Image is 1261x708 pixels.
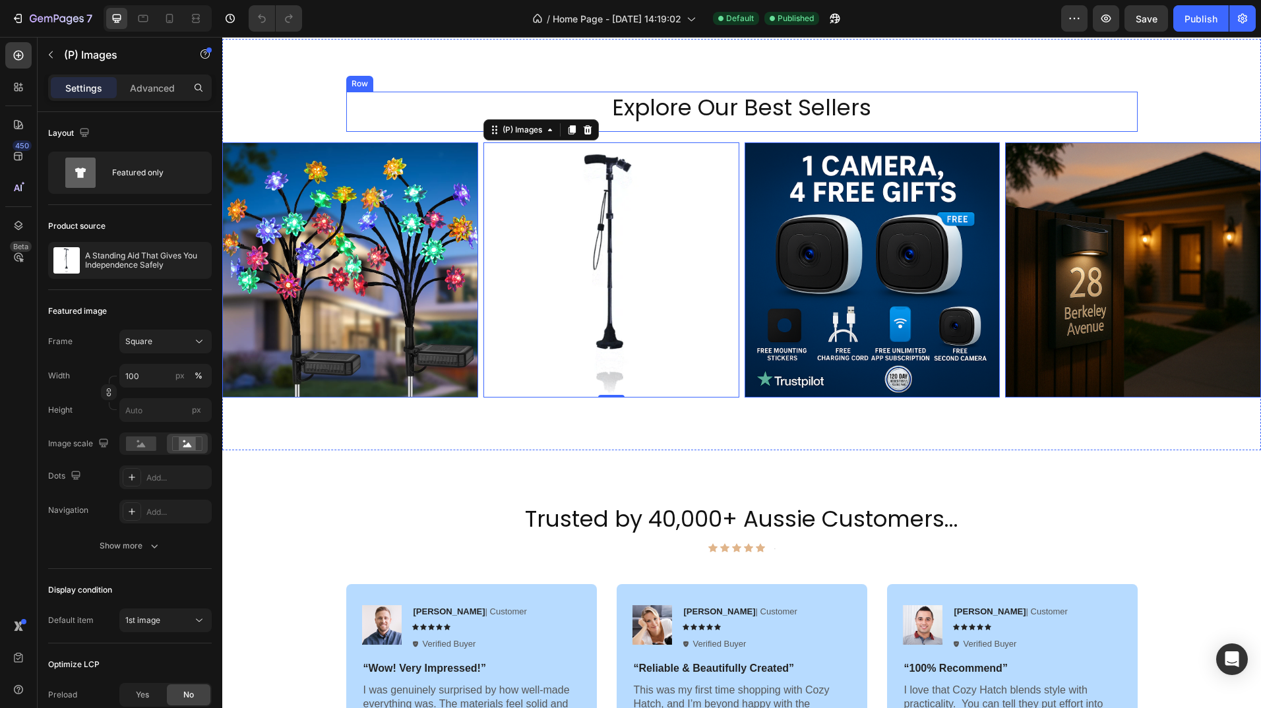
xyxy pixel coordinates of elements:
div: Optimize LCP [48,659,100,670]
p: (P) Images [64,47,176,63]
div: Publish [1184,12,1217,26]
span: Published [778,13,814,24]
span: 1st image [125,615,160,625]
div: Beta [10,241,32,252]
div: Dots [48,467,84,485]
label: Width [48,370,70,382]
p: Verified Buyer [471,601,524,614]
p: | Customer [732,570,846,581]
div: Image scale [48,435,111,453]
div: Navigation [48,504,88,516]
label: Frame [48,336,73,347]
p: “100% Recommend” [682,625,898,639]
p: “Wow! Very Impressed!” [141,625,357,639]
div: Preload [48,689,77,701]
div: Default item [48,614,94,626]
p: Settings [65,81,102,95]
div: Display condition [48,584,112,596]
strong: [PERSON_NAME] [732,570,804,579]
div: Featured image [48,305,107,317]
p: Verified Buyer [200,601,254,614]
img: gempages_432750572815254551-0f3f1b4e-bdf7-450b-82c1-89dfc5a87e26.png [410,568,450,608]
button: Square [119,330,212,353]
div: 450 [13,140,32,151]
div: % [195,370,202,382]
span: Home Page - [DATE] 14:19:02 [553,12,681,26]
div: Undo/Redo [249,5,302,32]
div: Show more [100,539,161,552]
div: Featured only [112,158,193,188]
a: A Standing Aid That Gives You Independence Safely [261,105,517,361]
img: gempages_432750572815254551-f132cfa5-ab01-4656-bf4a-f0e5a90a2fb3.png [140,568,179,608]
button: px [191,368,206,384]
input: px [119,398,212,422]
img: product feature img [53,247,80,274]
span: Save [1136,13,1157,24]
span: No [183,689,194,701]
p: | Customer [191,570,305,581]
h2: Trusted by 40,000+ Aussie Customers... [124,466,915,498]
div: Add... [146,506,208,518]
div: Layout [48,125,92,142]
p: “Reliable & Beautifully Created” [412,625,628,639]
input: px% [119,364,212,388]
button: 7 [5,5,98,32]
p: 7 [86,11,92,26]
span: Yes [136,689,149,701]
div: Open Intercom Messenger [1216,643,1248,675]
div: Product source [48,220,106,232]
div: (P) Images [278,87,323,99]
img: gempages_432750572815254551-c9f13168-bf8f-4318-a82e-bac41c11e37e.png [681,568,720,608]
button: 1st image [119,608,212,632]
span: px [192,405,201,415]
a: ClearWatch™ – The Hidden Indoor Camera That Keeps Your Family & Home Safe [522,105,778,361]
span: Square [125,336,152,347]
a: GlowSign™ - A Solar-Powered House Number That Makes Your Home Instantly Stand Out [783,105,1039,361]
span: Default [726,13,754,24]
span: / [547,12,550,26]
label: Height [48,404,73,416]
p: Advanced [130,81,175,95]
button: Publish [1173,5,1229,32]
strong: [PERSON_NAME] [191,570,263,579]
button: % [172,368,188,384]
p: Verified Buyer [741,601,795,614]
iframe: Design area [222,37,1261,708]
p: A Standing Aid That Gives You Independence Safely [85,251,206,270]
strong: [PERSON_NAME] [462,570,534,579]
p: | Customer [462,570,575,581]
button: Save [1124,5,1168,32]
button: Show more [48,534,212,558]
div: Add... [146,472,208,484]
div: px [175,370,185,382]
